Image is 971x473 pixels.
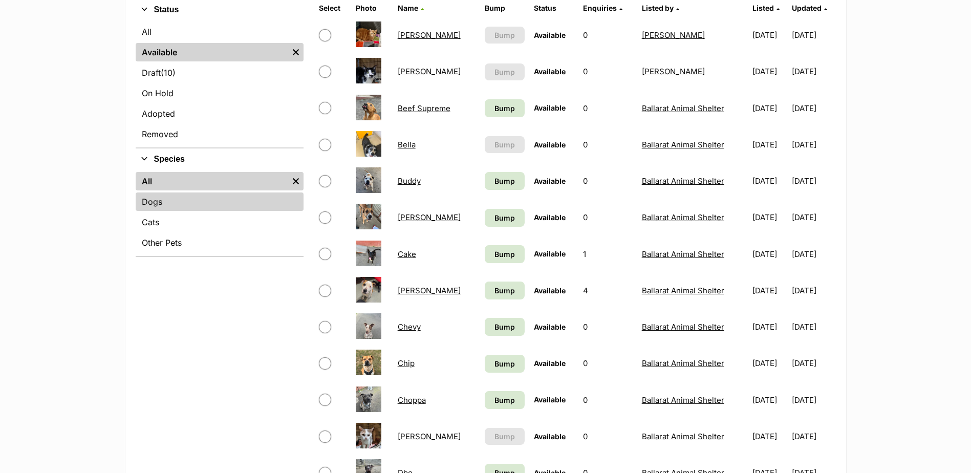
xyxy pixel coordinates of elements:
[748,382,791,418] td: [DATE]
[748,346,791,381] td: [DATE]
[642,432,724,441] a: Ballarat Animal Shelter
[136,3,304,16] button: Status
[642,212,724,222] a: Ballarat Animal Shelter
[398,4,424,12] a: Name
[792,54,834,89] td: [DATE]
[534,67,566,76] span: Available
[288,43,304,61] a: Remove filter
[642,30,705,40] a: [PERSON_NAME]
[642,322,724,332] a: Ballarat Animal Shelter
[136,172,288,190] a: All
[792,4,822,12] span: Updated
[792,4,827,12] a: Updated
[792,200,834,235] td: [DATE]
[583,4,617,12] span: translation missing: en.admin.listings.index.attributes.enquiries
[398,30,461,40] a: [PERSON_NAME]
[485,136,525,153] button: Bump
[748,127,791,162] td: [DATE]
[792,346,834,381] td: [DATE]
[485,391,525,409] a: Bump
[485,245,525,263] a: Bump
[398,322,421,332] a: Chevy
[748,236,791,272] td: [DATE]
[748,419,791,454] td: [DATE]
[494,358,515,369] span: Bump
[642,395,724,405] a: Ballarat Animal Shelter
[579,382,636,418] td: 0
[579,309,636,345] td: 0
[494,103,515,114] span: Bump
[494,67,515,77] span: Bump
[494,139,515,150] span: Bump
[288,172,304,190] a: Remove filter
[485,99,525,117] a: Bump
[494,395,515,405] span: Bump
[642,286,724,295] a: Ballarat Animal Shelter
[534,103,566,112] span: Available
[136,233,304,252] a: Other Pets
[792,309,834,345] td: [DATE]
[136,20,304,147] div: Status
[136,153,304,166] button: Species
[398,432,461,441] a: [PERSON_NAME]
[748,54,791,89] td: [DATE]
[136,192,304,211] a: Dogs
[748,200,791,235] td: [DATE]
[534,322,566,331] span: Available
[398,212,461,222] a: [PERSON_NAME]
[792,163,834,199] td: [DATE]
[748,17,791,53] td: [DATE]
[534,359,566,368] span: Available
[485,63,525,80] button: Bump
[748,91,791,126] td: [DATE]
[485,172,525,190] a: Bump
[752,4,774,12] span: Listed
[748,309,791,345] td: [DATE]
[398,4,418,12] span: Name
[398,358,415,368] a: Chip
[485,318,525,336] a: Bump
[485,209,525,227] a: Bump
[642,176,724,186] a: Ballarat Animal Shelter
[642,249,724,259] a: Ballarat Animal Shelter
[792,127,834,162] td: [DATE]
[792,91,834,126] td: [DATE]
[136,63,304,82] a: Draft
[485,282,525,299] a: Bump
[579,17,636,53] td: 0
[792,273,834,308] td: [DATE]
[642,4,679,12] a: Listed by
[534,213,566,222] span: Available
[792,419,834,454] td: [DATE]
[485,355,525,373] a: Bump
[136,213,304,231] a: Cats
[748,163,791,199] td: [DATE]
[494,249,515,260] span: Bump
[398,249,416,259] a: Cake
[398,286,461,295] a: [PERSON_NAME]
[579,54,636,89] td: 0
[579,127,636,162] td: 0
[534,286,566,295] span: Available
[579,346,636,381] td: 0
[136,170,304,256] div: Species
[792,236,834,272] td: [DATE]
[494,176,515,186] span: Bump
[398,395,426,405] a: Choppa
[534,432,566,441] span: Available
[494,431,515,442] span: Bump
[579,163,636,199] td: 0
[642,67,705,76] a: [PERSON_NAME]
[642,358,724,368] a: Ballarat Animal Shelter
[579,419,636,454] td: 0
[136,43,288,61] a: Available
[494,285,515,296] span: Bump
[534,177,566,185] span: Available
[494,30,515,40] span: Bump
[579,236,636,272] td: 1
[792,17,834,53] td: [DATE]
[792,382,834,418] td: [DATE]
[579,200,636,235] td: 0
[161,67,176,79] span: (10)
[136,125,304,143] a: Removed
